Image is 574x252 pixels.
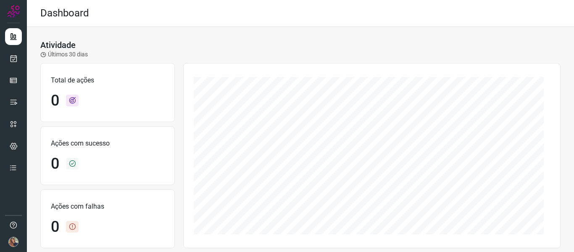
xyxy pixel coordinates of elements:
h3: Atividade [40,40,76,50]
img: Logo [7,5,20,18]
h1: 0 [51,155,59,173]
h1: 0 [51,92,59,110]
p: Total de ações [51,75,164,85]
p: Ações com falhas [51,202,164,212]
p: Ações com sucesso [51,138,164,149]
p: Últimos 30 dias [40,50,88,59]
h1: 0 [51,218,59,236]
img: d63f03eddd7d68af025c9122f42df6a0.jpeg [8,237,18,247]
h2: Dashboard [40,7,89,19]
